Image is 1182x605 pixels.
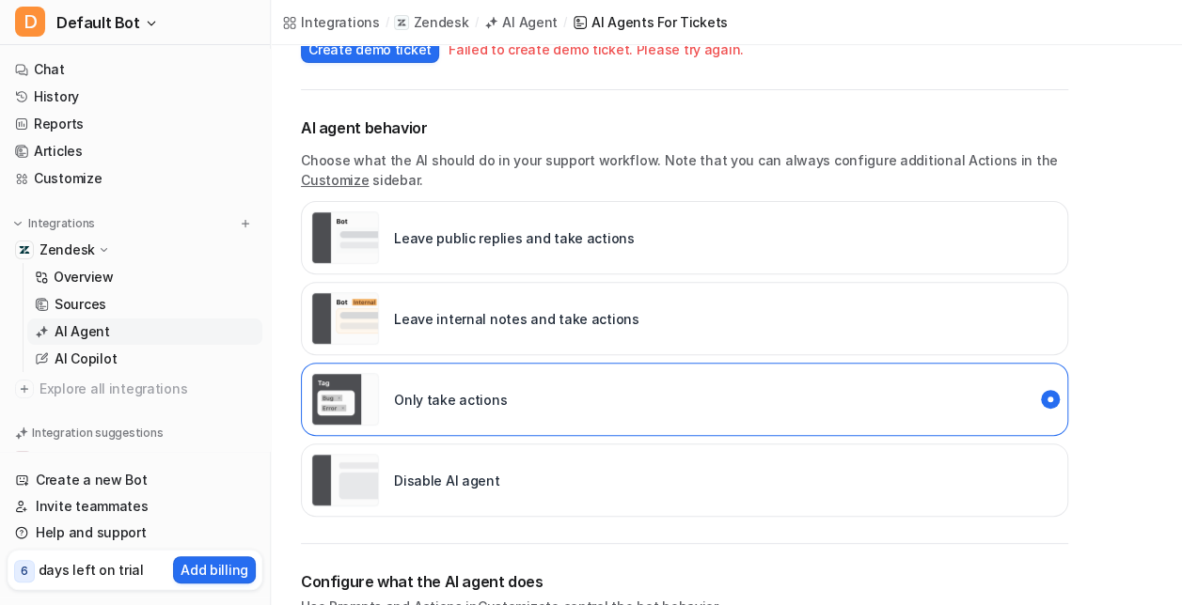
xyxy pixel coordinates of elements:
span: / [563,14,567,31]
p: Disable AI agent [394,471,500,490]
span: Create demo ticket [308,39,432,59]
p: Leave public replies and take actions [394,228,635,248]
img: Only take actions [311,373,379,426]
div: live::disabled [301,363,1068,436]
p: Integrations [28,216,95,231]
img: Leave public replies and take actions [311,211,379,264]
div: Integrations [301,12,380,32]
p: Only take actions [394,390,507,410]
a: Sources [27,291,262,318]
div: AI Agent [502,12,558,32]
p: Choose what the AI should do in your support workflow. Note that you can always configure additio... [301,150,1068,190]
p: Integration suggestions [32,425,163,442]
p: Overview [54,268,114,287]
p: Zendesk [39,240,95,259]
button: Add a website [8,445,262,475]
a: Chat [8,56,262,83]
p: days left on trial [39,560,144,580]
a: Reports [8,111,262,137]
a: Articles [8,138,262,164]
a: Explore all integrations [8,376,262,402]
img: Zendesk [19,244,30,256]
p: Leave internal notes and take actions [394,309,639,329]
div: paused::disabled [301,443,1068,517]
button: Integrations [8,214,101,233]
a: Integrations [282,12,380,32]
img: Disable AI agent [311,454,379,506]
a: History [8,84,262,110]
div: AI Agents for tickets [591,12,728,32]
p: Add billing [181,560,248,580]
a: AI Agent [27,318,262,345]
img: explore all integrations [15,380,34,398]
span: Default Bot [56,9,140,36]
a: Customize [8,165,262,192]
a: Create a new Bot [8,467,262,493]
a: Help and support [8,520,262,546]
span: D [15,7,45,37]
p: AI Copilot [55,349,117,368]
span: Explore all integrations [39,374,255,404]
a: Customize [301,172,369,188]
div: live::external_reply [301,201,1068,274]
p: AI Agent [55,322,110,341]
div: live::internal_reply [301,282,1068,355]
span: / [474,14,478,31]
a: Overview [27,264,262,290]
p: 6 [21,563,28,580]
button: Create demo ticket [301,36,439,63]
a: Invite teammates [8,493,262,520]
button: Add billing [173,556,256,583]
a: AI Agent [483,12,558,32]
span: / [386,14,389,31]
h2: Configure what the AI agent does [301,570,1068,593]
a: AI Copilot [27,346,262,372]
p: Zendesk [413,13,468,32]
img: Leave internal notes and take actions [311,292,379,345]
a: AI Agents for tickets [573,12,728,32]
div: Failed to create demo ticket. Please try again. [449,39,744,59]
p: AI agent behavior [301,116,1068,139]
img: menu_add.svg [239,217,252,230]
a: Zendesk [394,13,468,32]
p: Sources [55,295,106,314]
img: expand menu [11,217,24,230]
